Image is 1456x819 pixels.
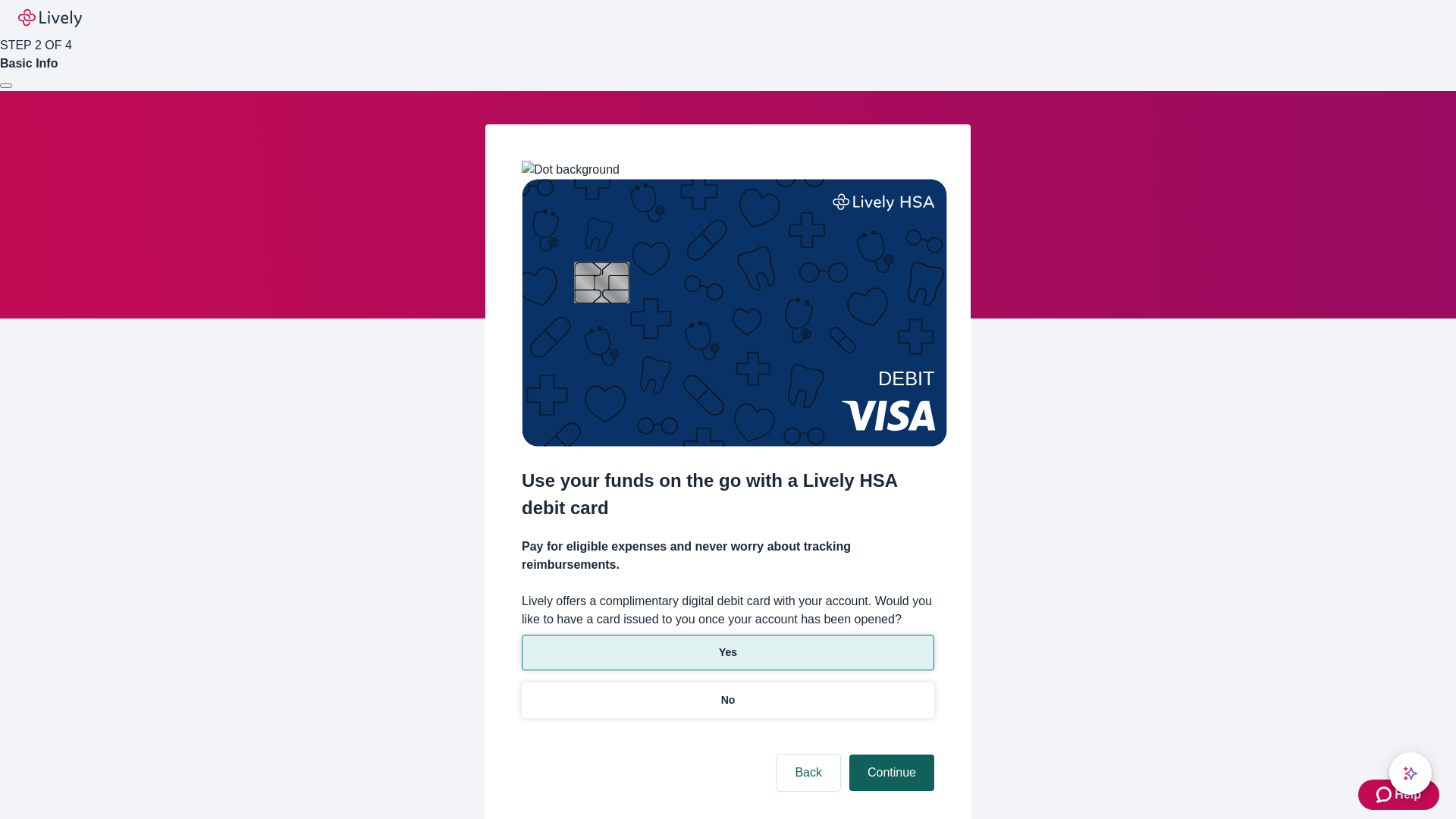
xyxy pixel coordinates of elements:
button: Yes [522,635,934,670]
label: Lively offers a complimentary digital debit card with your account. Would you like to have a card... [522,592,934,629]
button: Zendesk support iconHelp [1358,780,1439,810]
span: Help [1395,786,1421,804]
img: Dot background [522,161,620,179]
img: Lively [18,9,82,27]
p: Yes [719,645,737,661]
p: No [721,692,736,708]
h2: Use your funds on the go with a Lively HSA debit card [522,467,934,522]
button: Continue [849,755,934,791]
svg: Zendesk support icon [1376,786,1395,804]
button: Back [777,755,840,791]
svg: Lively AI Assistant [1403,766,1418,781]
img: Debit card [522,179,947,447]
button: No [522,682,934,718]
h4: Pay for eligible expenses and never worry about tracking reimbursements. [522,538,934,574]
button: chat [1389,752,1432,795]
